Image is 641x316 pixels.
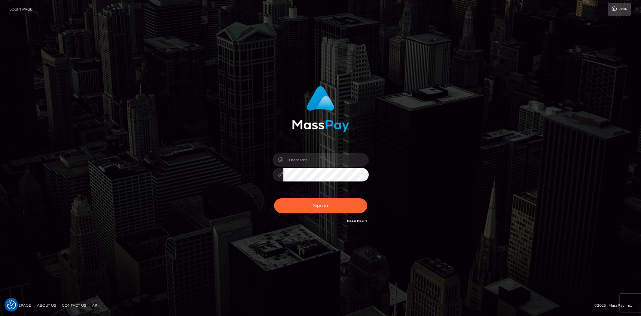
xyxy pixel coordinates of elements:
[347,219,367,223] a: Need Help?
[60,301,88,310] a: Contact Us
[7,300,16,309] img: Revisit consent button
[7,300,16,309] button: Consent Preferences
[292,86,349,132] img: MassPay Login
[7,301,33,310] a: Homepage
[274,198,367,213] button: Sign in
[90,301,101,310] a: API
[35,301,58,310] a: About Us
[283,153,369,167] input: Username...
[608,3,631,16] a: Login
[9,3,32,16] a: Login Page
[594,302,636,309] div: © 2025 , MassPay Inc.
